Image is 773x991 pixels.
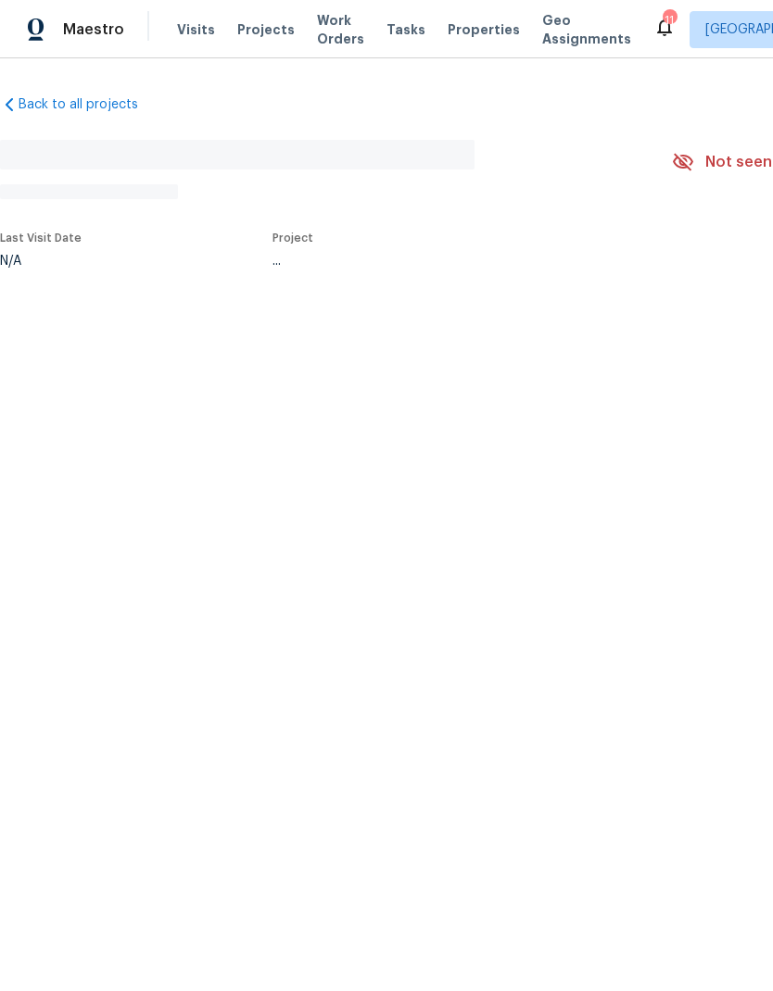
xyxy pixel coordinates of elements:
[272,255,628,268] div: ...
[237,20,295,39] span: Projects
[317,11,364,48] span: Work Orders
[542,11,631,48] span: Geo Assignments
[386,23,425,36] span: Tasks
[63,20,124,39] span: Maestro
[272,232,313,244] span: Project
[663,11,676,30] div: 11
[448,20,520,39] span: Properties
[177,20,215,39] span: Visits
